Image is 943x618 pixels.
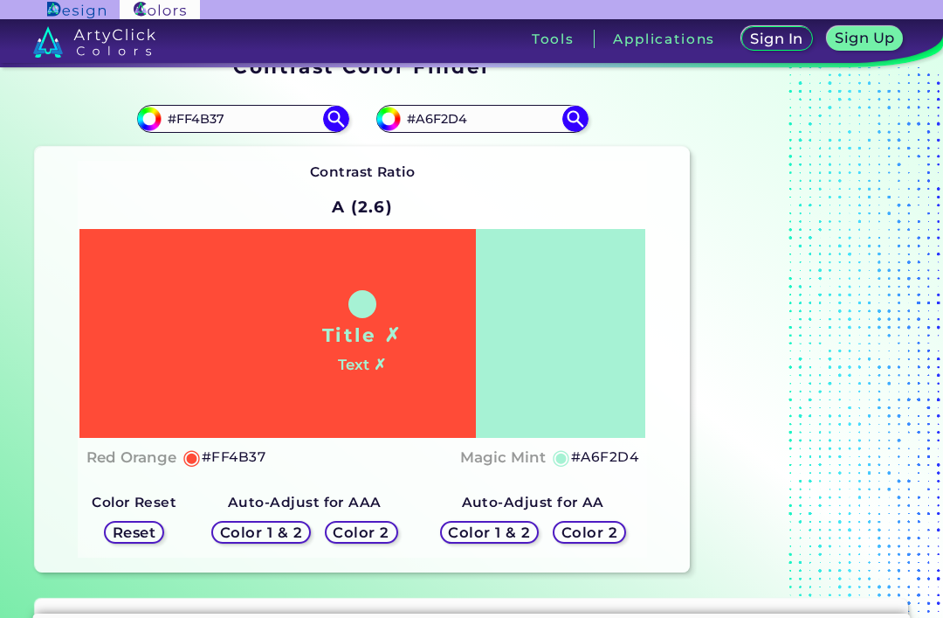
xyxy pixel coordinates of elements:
a: Sign Up [830,28,899,50]
h5: Color 2 [564,525,615,538]
img: ArtyClick Design logo [47,2,106,18]
strong: Color Reset [92,494,176,510]
strong: Contrast Ratio [310,163,416,180]
h5: ◉ [552,447,571,468]
h4: Red Orange [86,445,176,470]
h4: Magic Mint [460,445,546,470]
h5: Sign In [754,32,801,45]
h5: #FF4B37 [202,446,265,469]
h1: Title ✗ [322,322,403,348]
h5: ◉ [182,447,202,468]
h3: Applications [613,32,715,45]
input: type color 2.. [401,107,563,130]
img: logo_artyclick_colors_white.svg [33,26,156,58]
h5: #A6F2D4 [571,446,638,469]
input: type color 1.. [162,107,324,130]
h5: Sign Up [838,31,892,45]
strong: Auto-Adjust for AA [462,494,604,510]
h5: Reset [114,525,154,538]
h2: A (2.6) [324,187,401,226]
h4: Text ✗ [338,352,386,378]
h5: Color 1 & 2 [452,525,527,538]
h5: Color 2 [336,525,387,538]
strong: Auto-Adjust for AAA [228,494,382,510]
h5: Color 1 & 2 [224,525,299,538]
h3: Tools [532,32,575,45]
img: icon search [323,106,349,132]
a: Sign In [745,28,809,50]
img: icon search [562,106,589,132]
